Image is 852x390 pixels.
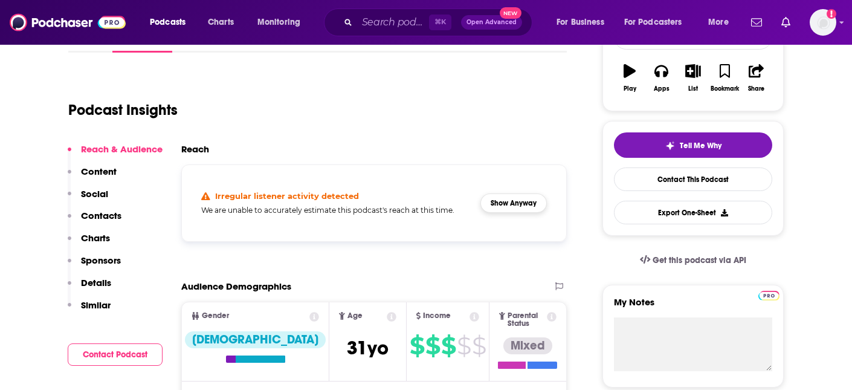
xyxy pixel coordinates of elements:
span: ⌘ K [429,15,451,30]
div: Share [748,85,764,93]
button: open menu [616,13,700,32]
a: Contact This Podcast [614,167,772,191]
button: Details [68,277,111,299]
span: More [708,14,729,31]
button: Bookmark [709,56,740,100]
span: Charts [208,14,234,31]
p: Sponsors [81,255,121,266]
a: Show notifications dropdown [746,12,767,33]
span: Age [347,312,363,320]
h1: Podcast Insights [68,101,178,119]
img: Podchaser Pro [758,291,779,301]
div: Play [624,85,636,93]
div: Apps [654,85,670,93]
button: open menu [700,13,744,32]
img: Podchaser - Follow, Share and Rate Podcasts [10,11,126,34]
button: open menu [548,13,619,32]
a: Pro website [758,289,779,301]
div: List [688,85,698,93]
button: Content [68,166,117,188]
button: Reach & Audience [68,143,163,166]
p: Social [81,188,108,200]
button: Social [68,188,108,210]
span: Logged in as emma.garth [810,9,836,36]
button: Export One-Sheet [614,201,772,224]
span: For Podcasters [624,14,682,31]
button: Share [741,56,772,100]
button: Similar [68,299,111,322]
p: Similar [81,299,111,311]
span: $ [457,336,471,356]
span: Gender [202,312,229,320]
span: $ [472,336,486,356]
span: Podcasts [150,14,186,31]
div: Bookmark [711,85,739,93]
p: Details [81,277,111,288]
img: tell me why sparkle [665,141,675,151]
p: Charts [81,232,110,244]
button: Open AdvancedNew [461,15,522,30]
div: [DEMOGRAPHIC_DATA] [185,331,326,348]
p: Content [81,166,117,177]
span: 31 yo [347,336,389,360]
p: Reach & Audience [81,143,163,155]
span: Parental Status [508,312,545,328]
button: Contacts [68,210,121,232]
button: tell me why sparkleTell Me Why [614,132,772,158]
span: For Business [557,14,604,31]
button: Sponsors [68,255,121,277]
span: Tell Me Why [680,141,721,151]
a: Get this podcast via API [630,245,756,275]
button: Charts [68,232,110,255]
h2: Reach [181,143,209,155]
button: Show profile menu [810,9,836,36]
span: New [500,7,521,19]
button: open menu [249,13,316,32]
img: User Profile [810,9,836,36]
button: Contact Podcast [68,343,163,366]
button: List [677,56,709,100]
svg: Add a profile image [827,9,836,19]
span: $ [425,336,440,356]
input: Search podcasts, credits, & more... [357,13,429,32]
button: Apps [645,56,677,100]
p: Contacts [81,210,121,221]
a: Show notifications dropdown [776,12,795,33]
h5: We are unable to accurately estimate this podcast's reach at this time. [201,206,471,215]
button: Show Anyway [480,193,547,213]
span: Get this podcast via API [653,255,746,265]
label: My Notes [614,296,772,317]
span: Monitoring [257,14,300,31]
a: Charts [200,13,241,32]
span: Income [423,312,451,320]
span: Open Advanced [466,19,517,25]
span: $ [441,336,456,356]
h4: Irregular listener activity detected [215,191,359,201]
span: $ [410,336,424,356]
div: Search podcasts, credits, & more... [335,8,544,36]
h2: Audience Demographics [181,281,291,292]
button: Play [614,56,645,100]
div: Mixed [503,337,552,354]
button: open menu [141,13,201,32]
